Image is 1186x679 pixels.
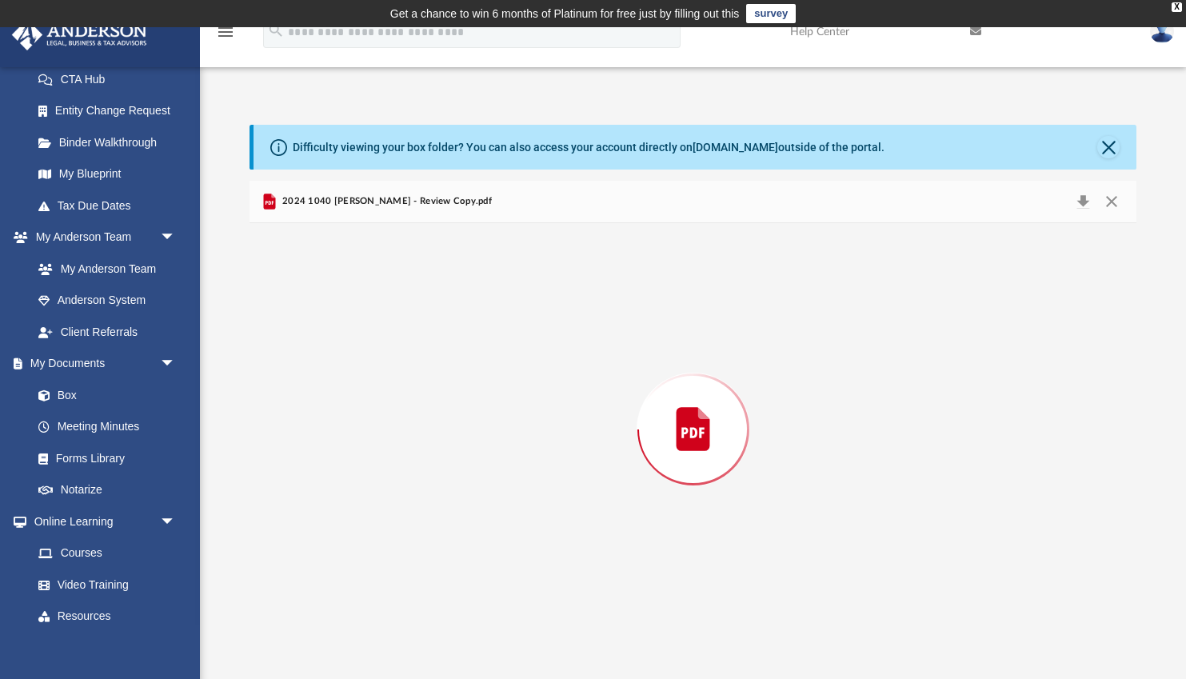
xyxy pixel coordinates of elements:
[22,158,192,190] a: My Blueprint
[1068,190,1097,213] button: Download
[1097,190,1126,213] button: Close
[22,95,200,127] a: Entity Change Request
[250,181,1137,636] div: Preview
[22,474,192,506] a: Notarize
[216,22,235,42] i: menu
[1172,2,1182,12] div: close
[22,442,184,474] a: Forms Library
[160,505,192,538] span: arrow_drop_down
[11,505,192,537] a: Online Learningarrow_drop_down
[1150,20,1174,43] img: User Pic
[11,348,192,380] a: My Documentsarrow_drop_down
[22,253,184,285] a: My Anderson Team
[7,19,152,50] img: Anderson Advisors Platinum Portal
[22,63,200,95] a: CTA Hub
[160,348,192,381] span: arrow_drop_down
[160,222,192,254] span: arrow_drop_down
[22,316,192,348] a: Client Referrals
[22,126,200,158] a: Binder Walkthrough
[693,141,778,154] a: [DOMAIN_NAME]
[293,139,885,156] div: Difficulty viewing your box folder? You can also access your account directly on outside of the p...
[22,190,200,222] a: Tax Due Dates
[22,379,184,411] a: Box
[22,285,192,317] a: Anderson System
[22,411,192,443] a: Meeting Minutes
[22,537,192,569] a: Courses
[267,22,285,39] i: search
[22,601,192,633] a: Resources
[216,30,235,42] a: menu
[1097,136,1120,158] button: Close
[746,4,796,23] a: survey
[11,222,192,254] a: My Anderson Teamarrow_drop_down
[390,4,740,23] div: Get a chance to win 6 months of Platinum for free just by filling out this
[22,569,184,601] a: Video Training
[279,194,492,209] span: 2024 1040 [PERSON_NAME] - Review Copy.pdf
